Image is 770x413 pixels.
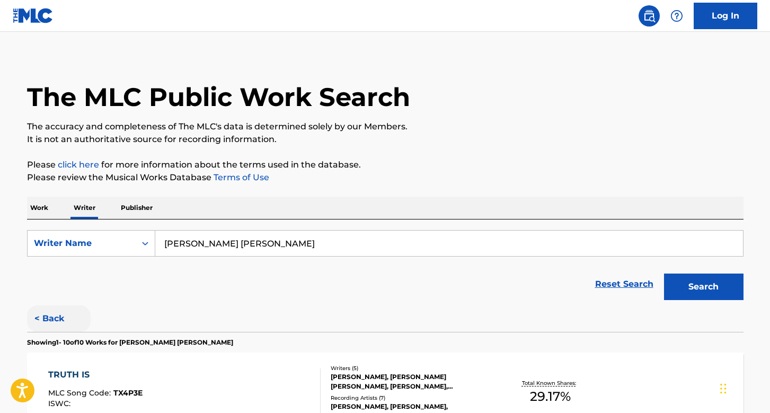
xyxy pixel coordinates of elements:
[27,171,744,184] p: Please review the Musical Works Database
[27,197,51,219] p: Work
[27,159,744,171] p: Please for more information about the terms used in the database.
[530,387,571,406] span: 29.17 %
[720,373,727,405] div: Drag
[670,10,683,22] img: help
[27,120,744,133] p: The accuracy and completeness of The MLC's data is determined solely by our Members.
[70,197,99,219] p: Writer
[27,81,410,113] h1: The MLC Public Work Search
[27,230,744,305] form: Search Form
[331,364,491,372] div: Writers ( 5 )
[666,5,687,27] div: Help
[48,399,73,408] span: ISWC :
[643,10,656,22] img: search
[58,160,99,170] a: click here
[331,394,491,402] div: Recording Artists ( 7 )
[590,273,659,296] a: Reset Search
[113,388,143,398] span: TX4P3E
[27,133,744,146] p: It is not an authoritative source for recording information.
[13,8,54,23] img: MLC Logo
[639,5,660,27] a: Public Search
[717,362,770,413] iframe: Chat Widget
[34,237,129,250] div: Writer Name
[118,197,156,219] p: Publisher
[331,372,491,391] div: [PERSON_NAME], [PERSON_NAME] [PERSON_NAME], [PERSON_NAME], [PERSON_NAME]
[694,3,757,29] a: Log In
[48,368,143,381] div: TRUTH IS
[664,274,744,300] button: Search
[27,305,91,332] button: < Back
[48,388,113,398] span: MLC Song Code :
[522,379,579,387] p: Total Known Shares:
[27,338,233,347] p: Showing 1 - 10 of 10 Works for [PERSON_NAME] [PERSON_NAME]
[211,172,269,182] a: Terms of Use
